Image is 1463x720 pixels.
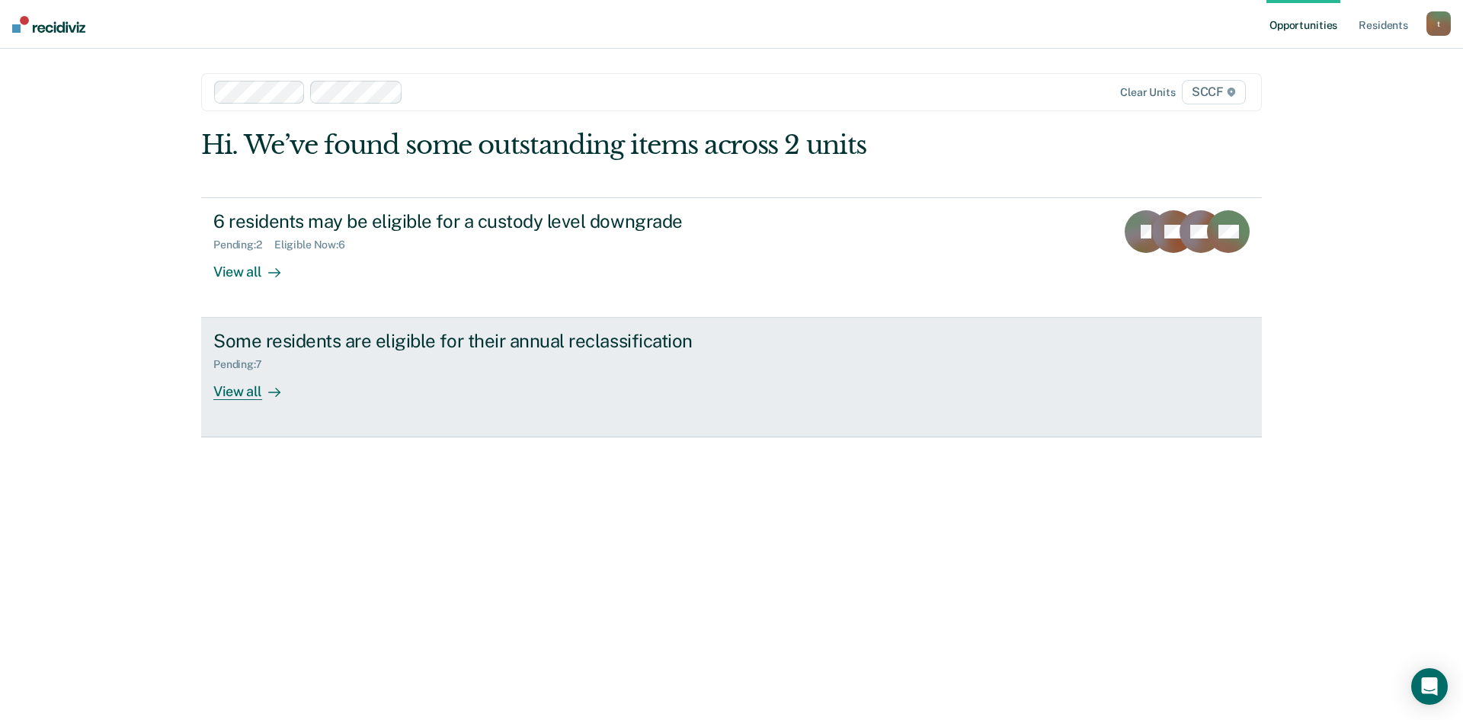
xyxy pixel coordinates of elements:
[213,238,274,251] div: Pending : 2
[201,130,1050,161] div: Hi. We’ve found some outstanding items across 2 units
[213,371,299,401] div: View all
[201,197,1262,318] a: 6 residents may be eligible for a custody level downgradePending:2Eligible Now:6View all
[213,358,274,371] div: Pending : 7
[1411,668,1448,705] div: Open Intercom Messenger
[12,16,85,33] img: Recidiviz
[1182,80,1246,104] span: SCCF
[1120,86,1176,99] div: Clear units
[213,210,748,232] div: 6 residents may be eligible for a custody level downgrade
[201,318,1262,437] a: Some residents are eligible for their annual reclassificationPending:7View all
[274,238,357,251] div: Eligible Now : 6
[1426,11,1451,36] button: t
[213,251,299,280] div: View all
[213,330,748,352] div: Some residents are eligible for their annual reclassification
